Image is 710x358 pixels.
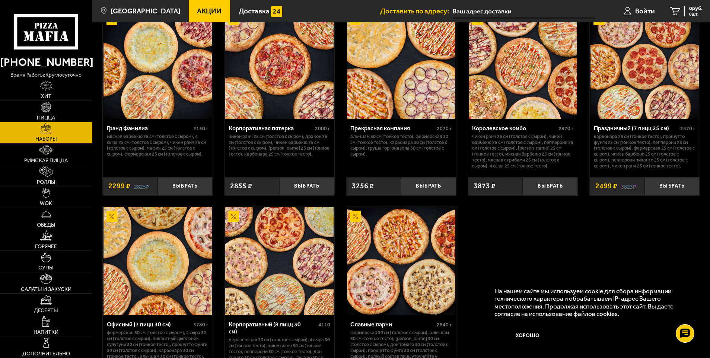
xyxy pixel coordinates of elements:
[594,134,695,169] p: Карбонара 25 см (тонкое тесто), Прошутто Фунги 25 см (тонкое тесто), Пепперони 25 см (толстое с с...
[24,158,68,163] span: Римская пицца
[594,125,678,132] div: Праздничный (7 пицц 25 см)
[595,182,617,190] span: 2499 ₽
[380,7,453,15] span: Доставить по адресу:
[350,125,435,132] div: Прекрасная компания
[157,177,213,195] button: Выбрать
[239,7,270,15] span: Доставка
[350,134,452,157] p: Аль-Шам 30 см (тонкое тесто), Фермерская 30 см (тонкое тесто), Карбонара 30 см (толстое с сыром),...
[37,115,55,121] span: Пицца
[469,11,577,119] img: Королевское комбо
[37,180,55,185] span: Роллы
[225,207,334,315] a: АкционныйКорпоративный (8 пицц 30 см)
[104,11,212,119] img: Гранд Фамилиа
[680,125,695,132] span: 2570 г
[494,325,561,347] button: Хорошо
[621,182,636,190] s: 3823 ₽
[350,321,435,328] div: Славные парни
[401,177,456,195] button: Выбрать
[558,125,574,132] span: 2870 г
[474,182,496,190] span: 3873 ₽
[644,177,700,195] button: Выбрать
[193,125,208,132] span: 2130 г
[279,177,334,195] button: Выбрать
[346,11,456,119] a: АкционныйПрекрасная компания
[225,11,334,119] img: Корпоративная пятерка
[315,125,330,132] span: 2000 г
[347,11,455,119] img: Прекрасная компания
[346,207,456,315] a: АкционныйСлавные парни
[41,94,51,99] span: Хит
[107,321,191,328] div: Офисный (7 пицц 30 см)
[523,177,578,195] button: Выбрать
[38,265,54,271] span: Супы
[37,223,55,228] span: Обеды
[107,134,208,157] p: Мясная Барбекю 25 см (толстое с сыром), 4 сыра 25 см (толстое с сыром), Чикен Ранч 25 см (толстое...
[22,351,70,357] span: Дополнительно
[230,182,252,190] span: 2855 ₽
[350,211,361,222] img: Акционный
[34,330,58,335] span: Напитки
[134,182,149,190] s: 2825 ₽
[103,207,213,315] a: АкционныйОфисный (7 пицц 30 см)
[689,12,703,16] span: 0 шт.
[229,134,330,157] p: Чикен Ранч 25 см (толстое с сыром), Дракон 25 см (толстое с сыром), Чикен Барбекю 25 см (толстое ...
[225,207,334,315] img: Корпоративный (8 пицц 30 см)
[107,125,191,132] div: Гранд Фамилиа
[689,6,703,11] span: 0 руб.
[35,137,57,142] span: Наборы
[318,322,330,328] span: 4110
[352,182,374,190] span: 3256 ₽
[104,207,212,315] img: Офисный (7 пицц 30 см)
[453,4,595,18] input: Ваш адрес доставки
[108,182,130,190] span: 2299 ₽
[437,125,452,132] span: 2070 г
[590,11,700,119] a: АкционныйПраздничный (7 пицц 25 см)
[111,7,180,15] span: [GEOGRAPHIC_DATA]
[40,201,52,206] span: WOK
[347,207,455,315] img: Славные парни
[21,287,71,292] span: Салаты и закуски
[225,11,334,119] a: АкционныйКорпоративная пятерка
[271,6,282,17] img: 15daf4d41897b9f0e9f617042186c801.svg
[228,211,239,222] img: Акционный
[437,322,452,328] span: 2840 г
[229,125,313,132] div: Корпоративная пятерка
[35,244,57,249] span: Горячее
[590,11,699,119] img: Праздничный (7 пицц 25 см)
[468,11,578,119] a: АкционныйКоролевское комбо
[106,211,118,222] img: Акционный
[229,321,316,335] div: Корпоративный (8 пицц 30 см)
[494,287,688,318] p: На нашем сайте мы используем cookie для сбора информации технического характера и обрабатываем IP...
[472,125,557,132] div: Королевское комбо
[197,7,222,15] span: Акции
[635,7,655,15] span: Войти
[34,308,58,313] span: Десерты
[193,322,208,328] span: 3780 г
[103,11,213,119] a: АкционныйГранд Фамилиа
[472,134,574,169] p: Чикен Ранч 25 см (толстое с сыром), Чикен Барбекю 25 см (толстое с сыром), Пепперони 25 см (толст...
